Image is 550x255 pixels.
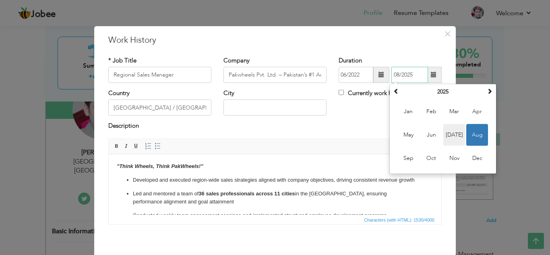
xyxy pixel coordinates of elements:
[443,101,465,122] span: Mar
[108,89,130,97] label: Country
[339,67,373,83] input: From
[397,124,419,146] span: May
[466,147,488,169] span: Dec
[420,124,442,146] span: Jun
[391,67,428,83] input: Present
[443,147,465,169] span: Nov
[397,101,419,122] span: Jan
[24,57,308,66] p: Conducted weekly team engagement sessions and implemented structured employee development programs
[339,90,344,95] input: Currently work here
[420,147,442,169] span: Oct
[362,216,436,224] span: Characters (with HTML): 1530/4000
[223,56,250,64] label: Company
[144,142,153,151] a: Insert/Remove Numbered List
[153,142,162,151] a: Insert/Remove Bulleted List
[339,56,362,64] label: Duration
[487,88,492,94] span: Next Year
[393,88,399,94] span: Previous Year
[443,124,465,146] span: [DATE]
[109,154,441,215] iframe: Rich Text Editor, workEditor
[466,124,488,146] span: Aug
[112,142,121,151] a: Bold
[339,89,400,97] label: Currently work here
[362,216,437,224] div: Statistics
[122,142,131,151] a: Italic
[466,101,488,122] span: Apr
[108,34,442,46] h3: Work History
[441,27,454,40] button: Close
[223,89,234,97] label: City
[444,26,451,41] span: ×
[420,101,442,122] span: Feb
[397,147,419,169] span: Sep
[108,56,136,64] label: * Job Title
[401,86,485,98] th: Select Year
[132,142,141,151] a: Underline
[108,122,139,130] label: Description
